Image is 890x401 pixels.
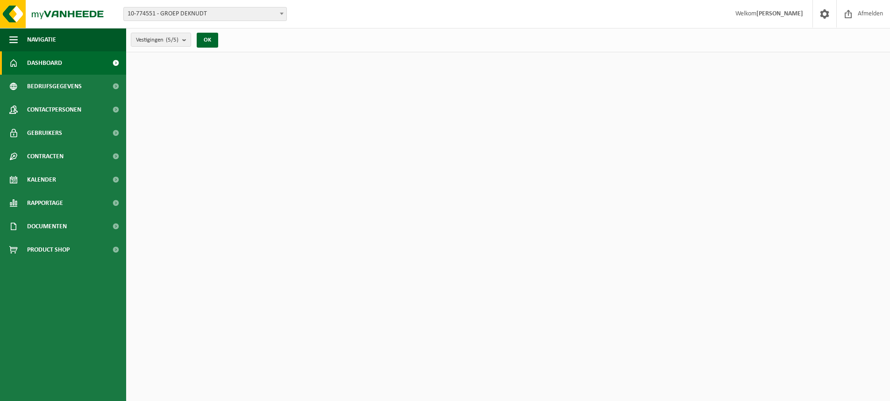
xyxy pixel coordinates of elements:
[136,33,178,47] span: Vestigingen
[27,191,63,215] span: Rapportage
[27,28,56,51] span: Navigatie
[27,145,64,168] span: Contracten
[197,33,218,48] button: OK
[131,33,191,47] button: Vestigingen(5/5)
[27,168,56,191] span: Kalender
[27,121,62,145] span: Gebruikers
[27,51,62,75] span: Dashboard
[756,10,803,17] strong: [PERSON_NAME]
[124,7,286,21] span: 10-774551 - GROEP DEKNUDT
[27,215,67,238] span: Documenten
[27,238,70,261] span: Product Shop
[166,37,178,43] count: (5/5)
[123,7,287,21] span: 10-774551 - GROEP DEKNUDT
[27,98,81,121] span: Contactpersonen
[27,75,82,98] span: Bedrijfsgegevens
